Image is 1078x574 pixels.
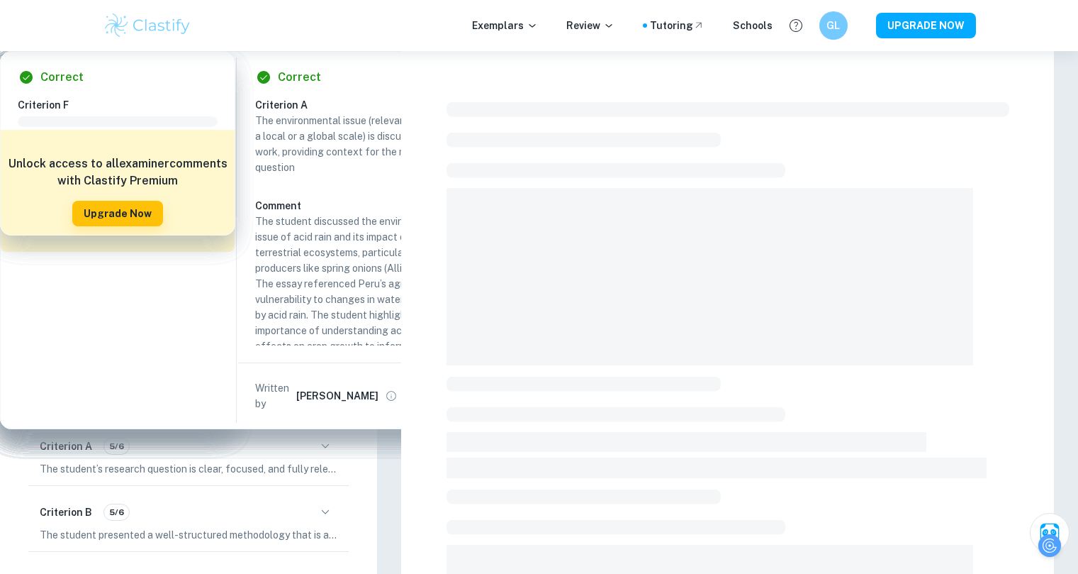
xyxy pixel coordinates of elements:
[255,113,455,175] p: The environmental issue (relevant either on a local or a global scale) is discussed in the work, ...
[40,527,337,543] p: The student presented a well-structured methodology that is appropriate for investigating the eff...
[650,18,704,33] a: Tutoring
[104,440,129,453] span: 5/6
[255,97,466,113] h6: Criterion A
[40,438,92,454] h6: Criterion A
[296,388,378,404] h6: [PERSON_NAME]
[255,380,293,412] p: Written by
[18,97,229,113] h6: Criterion F
[825,18,841,33] h6: GL
[733,18,773,33] a: Schools
[381,386,401,406] button: View full profile
[566,18,614,33] p: Review
[876,13,976,38] button: UPGRADE NOW
[819,11,848,40] button: GL
[40,69,84,86] h6: Correct
[104,506,129,519] span: 5/6
[255,214,455,385] p: The student discussed the environmental issue of acid rain and its impact on terrestrial ecosyste...
[472,18,538,33] p: Exemplars
[72,201,163,226] button: Upgrade Now
[278,69,321,86] h6: Correct
[103,11,193,40] img: Clastify logo
[1030,513,1069,553] button: Ask Clai
[40,461,337,477] p: The student’s research question is clear, focused, and fully relevant to the investigation, speci...
[784,13,808,38] button: Help and Feedback
[8,155,228,189] h6: Unlock access to all examiner comments with Clastify Premium
[255,198,455,214] h6: Comment
[40,504,92,520] h6: Criterion B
